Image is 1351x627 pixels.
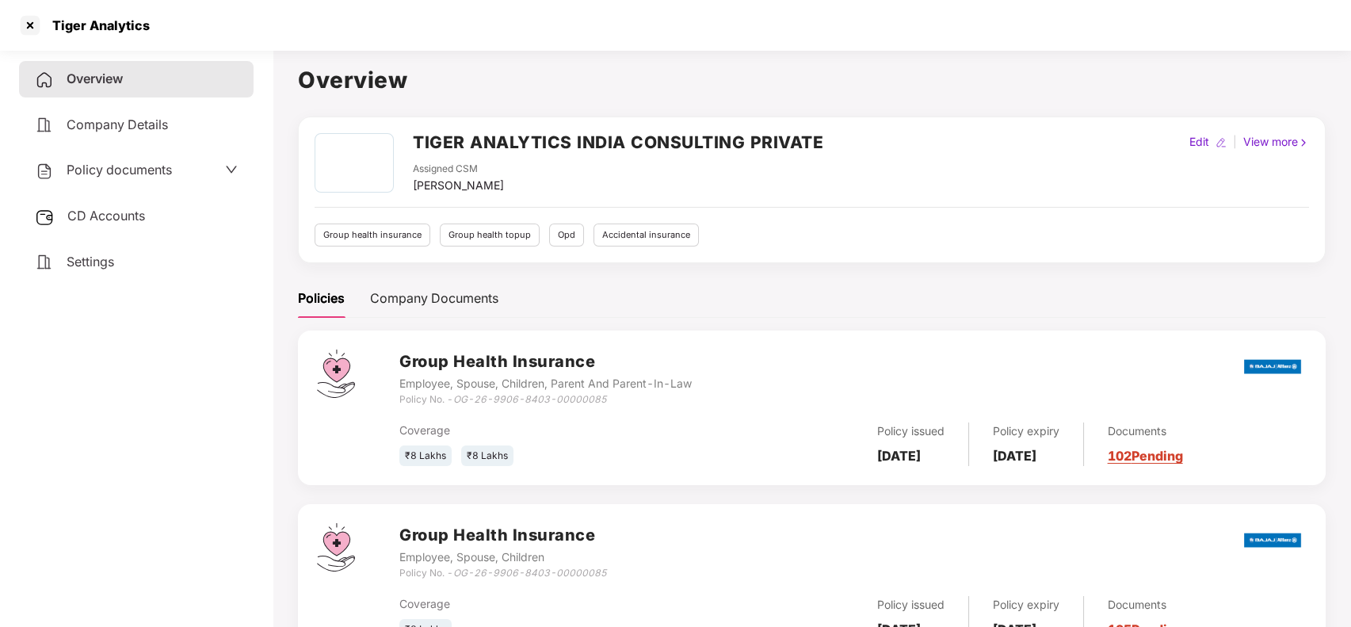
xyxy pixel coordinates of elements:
div: Policy expiry [993,422,1059,440]
div: Group health insurance [315,224,430,247]
div: Documents [1108,596,1183,614]
div: [PERSON_NAME] [413,177,504,194]
img: svg+xml;base64,PHN2ZyB3aWR0aD0iMjUiIGhlaWdodD0iMjQiIHZpZXdCb3g9IjAgMCAyNSAyNCIgZmlsbD0ibm9uZSIgeG... [35,208,55,227]
img: svg+xml;base64,PHN2ZyB4bWxucz0iaHR0cDovL3d3dy53My5vcmcvMjAwMC9zdmciIHdpZHRoPSI0Ny43MTQiIGhlaWdodD... [317,523,355,572]
div: Policy expiry [993,596,1059,614]
h1: Overview [298,63,1326,97]
div: Edit [1186,133,1212,151]
div: | [1230,133,1240,151]
i: OG-26-9906-8403-00000085 [453,393,607,405]
img: rightIcon [1298,137,1309,148]
div: Tiger Analytics [43,17,150,33]
b: [DATE] [877,448,921,464]
div: Coverage [399,595,702,613]
i: OG-26-9906-8403-00000085 [453,567,607,579]
img: svg+xml;base64,PHN2ZyB4bWxucz0iaHR0cDovL3d3dy53My5vcmcvMjAwMC9zdmciIHdpZHRoPSIyNCIgaGVpZ2h0PSIyNC... [35,71,54,90]
a: 102 Pending [1108,448,1183,464]
h2: TIGER ANALYTICS INDIA CONSULTING PRIVATE [413,129,823,155]
div: Policy No. - [399,566,607,581]
div: Policies [298,289,345,308]
span: Company Details [67,117,168,132]
img: editIcon [1216,137,1227,148]
span: down [225,163,238,176]
div: ₹8 Lakhs [461,445,513,467]
img: svg+xml;base64,PHN2ZyB4bWxucz0iaHR0cDovL3d3dy53My5vcmcvMjAwMC9zdmciIHdpZHRoPSIyNCIgaGVpZ2h0PSIyNC... [35,253,54,272]
img: bajaj.png [1244,349,1301,384]
div: Policy issued [877,422,945,440]
h3: Group Health Insurance [399,350,692,374]
span: CD Accounts [67,208,145,224]
span: Settings [67,254,114,270]
div: Policy issued [877,596,945,614]
div: Accidental insurance [593,224,699,247]
img: svg+xml;base64,PHN2ZyB4bWxucz0iaHR0cDovL3d3dy53My5vcmcvMjAwMC9zdmciIHdpZHRoPSIyNCIgaGVpZ2h0PSIyNC... [35,162,54,181]
div: ₹8 Lakhs [399,445,452,467]
div: Employee, Spouse, Children [399,549,607,566]
img: svg+xml;base64,PHN2ZyB4bWxucz0iaHR0cDovL3d3dy53My5vcmcvMjAwMC9zdmciIHdpZHRoPSI0Ny43MTQiIGhlaWdodD... [317,350,355,398]
div: Assigned CSM [413,162,504,177]
div: Group health topup [440,224,540,247]
b: [DATE] [993,448,1036,464]
img: bajaj.png [1244,522,1301,558]
div: Employee, Spouse, Children, Parent And Parent-In-Law [399,375,692,392]
div: View more [1240,133,1312,151]
div: Coverage [399,422,702,439]
div: Documents [1108,422,1183,440]
div: Policy No. - [399,392,692,407]
div: Company Documents [370,289,498,308]
span: Policy documents [67,162,172,178]
h3: Group Health Insurance [399,523,607,548]
div: Opd [549,224,584,247]
span: Overview [67,71,123,86]
img: svg+xml;base64,PHN2ZyB4bWxucz0iaHR0cDovL3d3dy53My5vcmcvMjAwMC9zdmciIHdpZHRoPSIyNCIgaGVpZ2h0PSIyNC... [35,116,54,135]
